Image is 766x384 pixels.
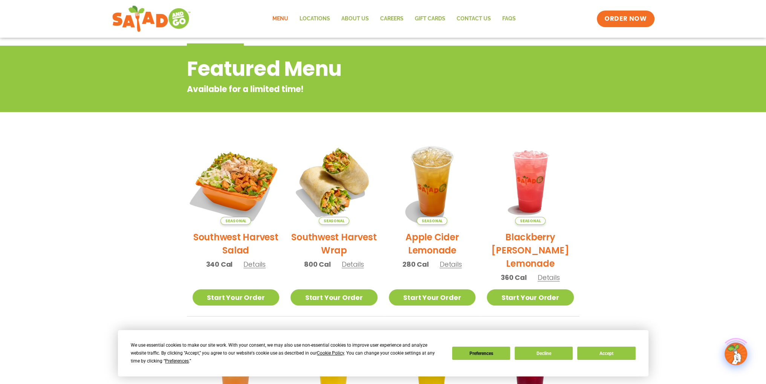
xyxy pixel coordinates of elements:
[375,10,409,28] a: Careers
[336,10,375,28] a: About Us
[294,10,336,28] a: Locations
[501,272,527,283] span: 360 Cal
[389,230,476,257] h2: Apple Cider Lemonade
[389,138,476,225] img: Product photo for Apple Cider Lemonade
[220,217,251,225] span: Seasonal
[131,341,443,365] div: We use essential cookies to make our site work. With your consent, we may also use non-essential ...
[267,10,294,28] a: Menu
[319,217,349,225] span: Seasonal
[604,14,647,23] span: ORDER NOW
[267,10,521,28] nav: Menu
[497,10,521,28] a: FAQs
[112,4,191,34] img: new-SAG-logo-768×292
[290,138,378,225] img: Product photo for Southwest Harvest Wrap
[515,217,546,225] span: Seasonal
[402,259,429,269] span: 280 Cal
[417,217,447,225] span: Seasonal
[118,330,648,376] div: Cookie Consent Prompt
[452,347,510,360] button: Preferences
[342,260,364,269] span: Details
[317,350,344,356] span: Cookie Policy
[577,347,635,360] button: Accept
[440,260,462,269] span: Details
[187,83,519,95] p: Available for a limited time!
[451,10,497,28] a: Contact Us
[597,11,654,27] a: ORDER NOW
[165,358,189,364] span: Preferences
[193,230,280,257] h2: Southwest Harvest Salad
[538,273,560,282] span: Details
[409,10,451,28] a: GIFT CARDS
[193,289,280,306] a: Start Your Order
[290,230,378,257] h2: Southwest Harvest Wrap
[389,289,476,306] a: Start Your Order
[185,130,287,232] img: Product photo for Southwest Harvest Salad
[304,259,331,269] span: 800 Cal
[515,347,573,360] button: Decline
[243,260,266,269] span: Details
[187,54,519,84] h2: Featured Menu
[487,138,574,225] img: Product photo for Blackberry Bramble Lemonade
[206,259,233,269] span: 340 Cal
[290,289,378,306] a: Start Your Order
[487,230,574,270] h2: Blackberry [PERSON_NAME] Lemonade
[487,289,574,306] a: Start Your Order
